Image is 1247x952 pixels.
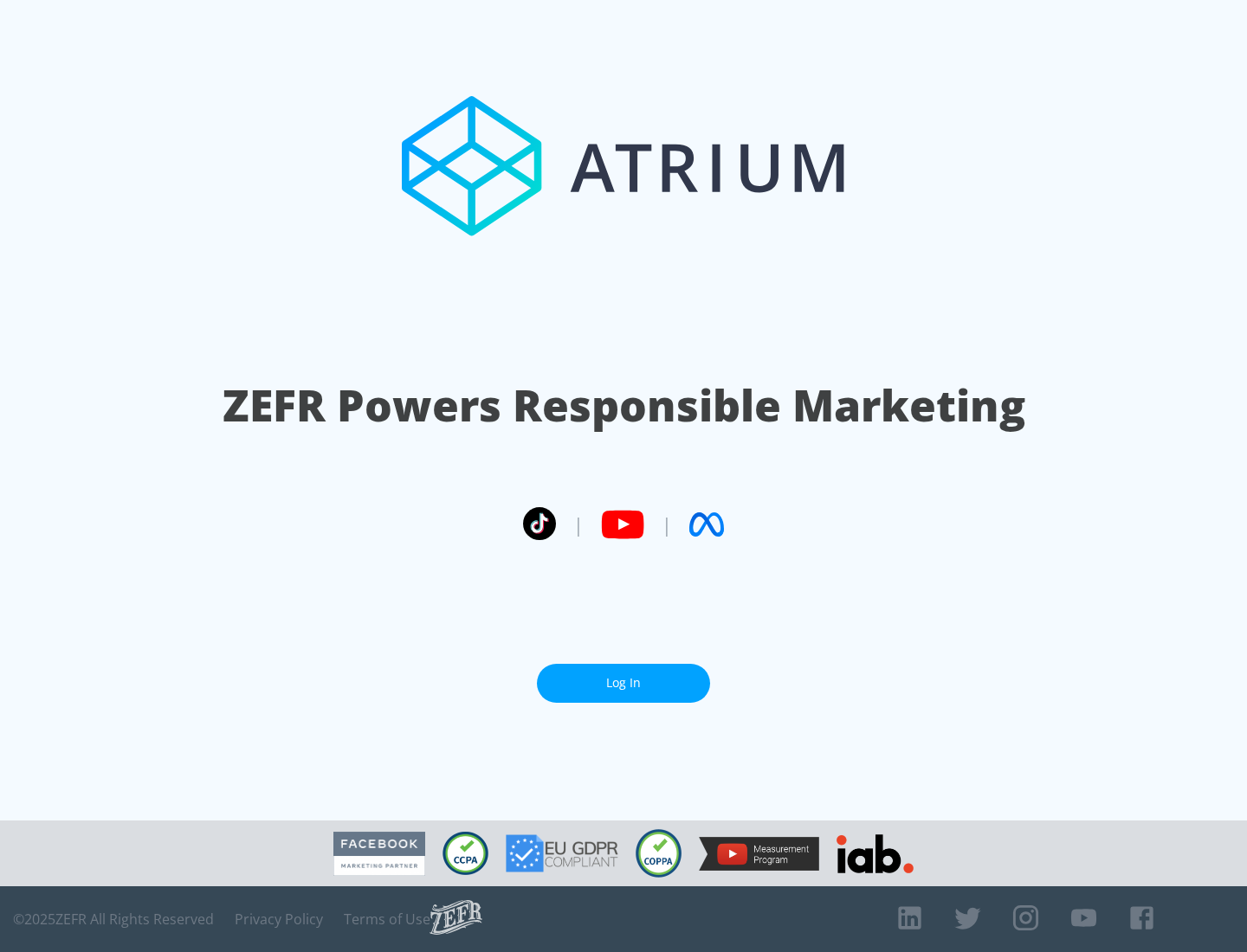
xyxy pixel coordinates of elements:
img: COPPA Compliant [636,829,682,878]
img: YouTube Measurement Program [699,837,819,871]
h1: ZEFR Powers Responsible Marketing [223,376,1025,435]
img: GDPR Compliant [506,834,618,872]
a: Terms of Use [344,910,430,928]
img: IAB [837,834,914,873]
a: Privacy Policy [235,910,323,928]
img: CCPA Compliant [443,832,488,875]
span: | [662,511,672,537]
a: Log In [537,664,710,703]
span: | [573,511,584,537]
span: © 2025 ZEFR All Rights Reserved [13,910,214,928]
img: Facebook Marketing Partner [333,832,425,876]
